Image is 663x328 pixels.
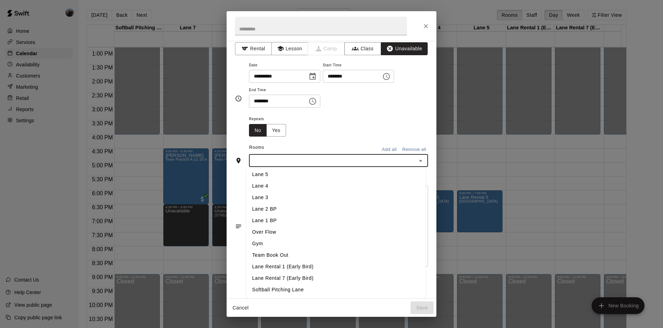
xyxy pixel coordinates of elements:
button: Remove all [400,144,428,155]
span: End Time [249,86,320,95]
span: Camps can only be created in the Services page [308,42,345,55]
li: Gym [247,238,426,249]
li: Lane 3 [247,192,426,203]
button: No [249,124,267,137]
li: Lane Rental 7 (Early Bird) [247,272,426,284]
svg: Notes [235,223,242,230]
button: Choose time, selected time is 7:00 PM [306,94,320,108]
button: Add all [378,144,400,155]
button: Rental [235,42,272,55]
li: Team Book Out [247,249,426,261]
span: Start Time [323,61,394,70]
span: Repeats [249,115,292,124]
li: Over Flow [247,226,426,238]
button: Lesson [271,42,308,55]
button: Choose date, selected date is Oct 15, 2025 [306,70,320,83]
li: Lane 1 BP [247,215,426,226]
li: Softball Pitching Lane [247,284,426,296]
div: outlined button group [249,124,286,137]
li: Lane Rental 1 (Early Bird) [247,261,426,272]
svg: Timing [235,95,242,102]
li: Lane 2 BP [247,203,426,215]
li: Lane 5 [247,169,426,180]
button: Close [420,20,432,32]
button: Yes [266,124,286,137]
li: Lane 4 [247,180,426,192]
button: Unavailable [381,42,428,55]
button: Cancel [229,301,252,314]
svg: Rooms [235,157,242,164]
button: Class [344,42,381,55]
button: Choose time, selected time is 5:30 PM [379,70,393,83]
span: Date [249,61,320,70]
span: Rooms [249,145,264,150]
button: Close [416,156,426,166]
